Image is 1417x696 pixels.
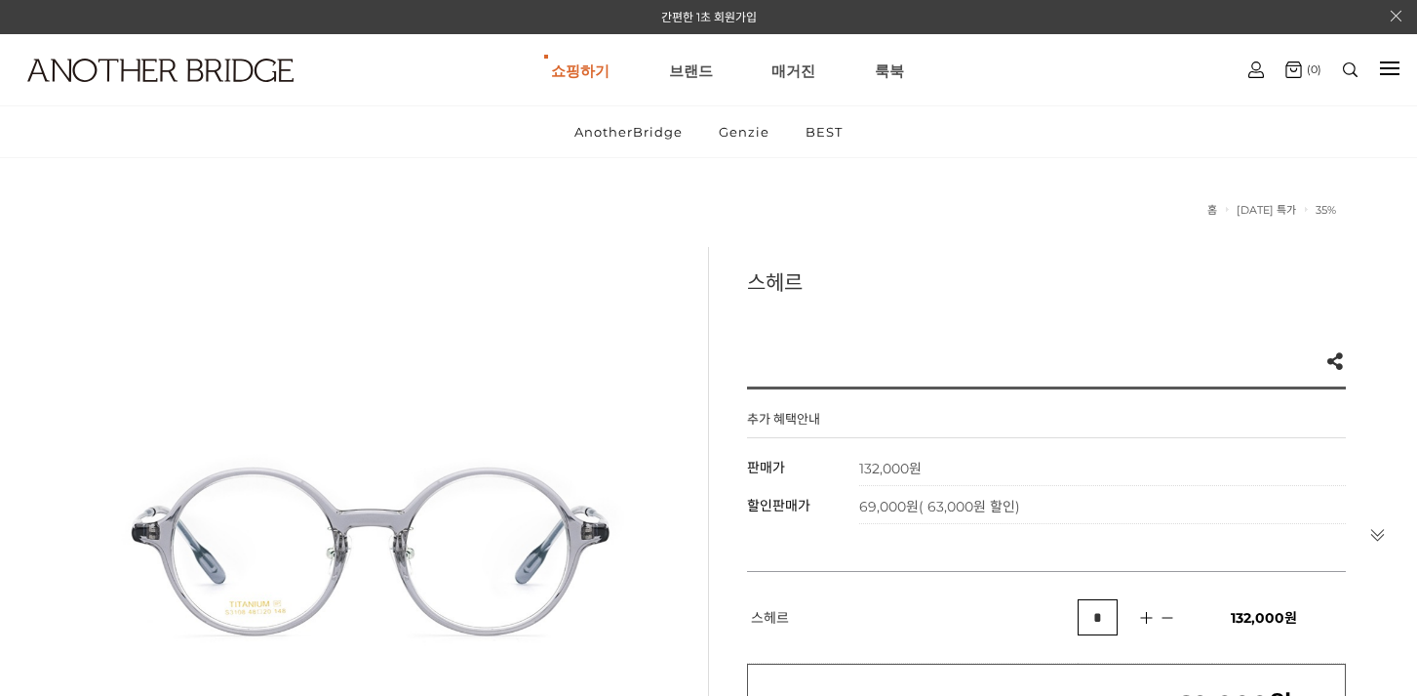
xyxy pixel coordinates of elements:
[771,35,815,105] a: 매거진
[747,572,1079,664] td: 스헤르
[789,106,859,157] a: BEST
[1207,203,1217,217] a: 홈
[1248,61,1264,78] img: cart
[1285,61,1321,78] a: (0)
[747,459,785,476] span: 판매가
[747,497,810,514] span: 할인판매가
[747,266,1347,296] h3: 스헤르
[702,106,786,157] a: Genzie
[551,35,610,105] a: 쇼핑하기
[10,59,222,130] a: logo
[747,409,820,437] h4: 추가 혜택안내
[1237,203,1296,217] a: [DATE] 특가
[919,498,1020,515] span: ( 63,000원 할인)
[859,460,922,477] strong: 132,000원
[27,59,294,82] img: logo
[669,35,713,105] a: 브랜드
[875,35,904,105] a: 룩북
[1343,62,1358,77] img: search
[1154,609,1180,627] img: 수량감소
[1302,62,1321,76] span: (0)
[859,498,1020,515] span: 69,000원
[558,106,699,157] a: AnotherBridge
[1316,203,1336,217] a: 35%
[1285,61,1302,78] img: cart
[1131,608,1161,628] img: 수량증가
[661,10,757,24] a: 간편한 1초 회원가입
[1231,609,1297,627] span: 132,000원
